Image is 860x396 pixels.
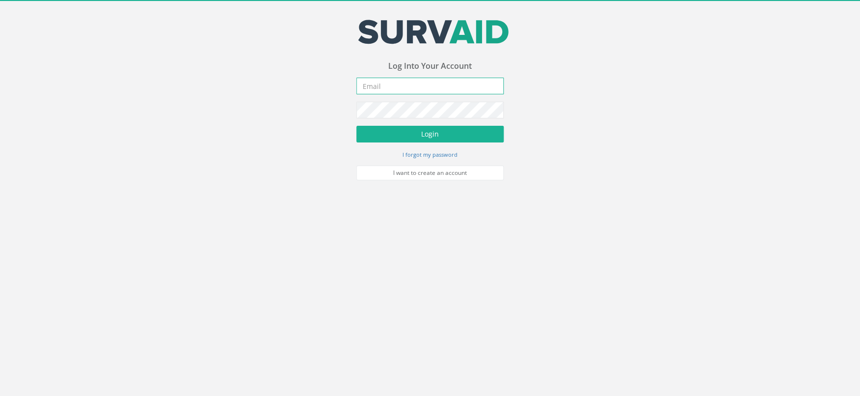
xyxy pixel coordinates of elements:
[356,166,504,180] a: I want to create an account
[356,126,504,142] button: Login
[402,151,458,158] small: I forgot my password
[356,62,504,71] h3: Log Into Your Account
[402,150,458,159] a: I forgot my password
[356,78,504,94] input: Email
